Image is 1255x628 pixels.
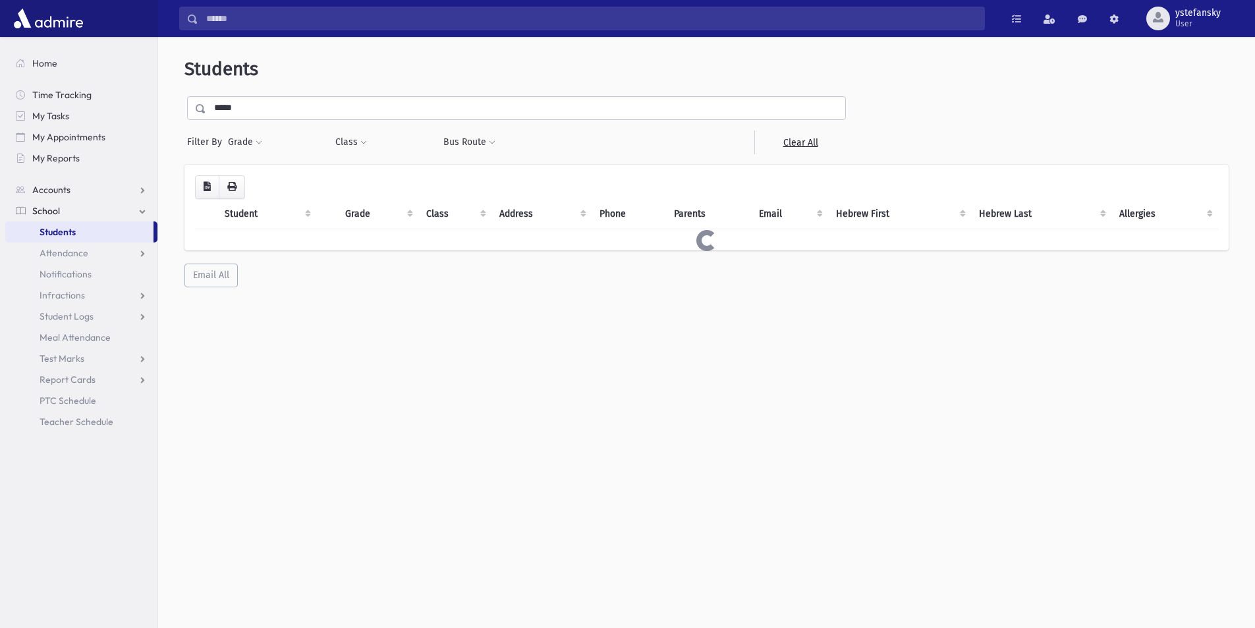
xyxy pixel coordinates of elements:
a: My Appointments [5,127,157,148]
span: School [32,205,60,217]
a: Home [5,53,157,74]
a: Infractions [5,285,157,306]
th: Hebrew Last [971,199,1112,229]
a: Students [5,221,153,243]
span: My Tasks [32,110,69,122]
th: Student [217,199,316,229]
a: School [5,200,157,221]
span: Students [184,58,258,80]
a: Accounts [5,179,157,200]
span: My Appointments [32,131,105,143]
a: Test Marks [5,348,157,369]
a: Student Logs [5,306,157,327]
button: CSV [195,175,219,199]
th: Phone [592,199,666,229]
span: Infractions [40,289,85,301]
span: Time Tracking [32,89,92,101]
button: Class [335,130,368,154]
a: Report Cards [5,369,157,390]
a: Notifications [5,264,157,285]
button: Print [219,175,245,199]
span: Accounts [32,184,70,196]
span: Student Logs [40,310,94,322]
a: PTC Schedule [5,390,157,411]
a: Attendance [5,243,157,264]
span: Attendance [40,247,88,259]
th: Parents [666,199,751,229]
button: Email All [184,264,238,287]
span: Students [40,226,76,238]
a: Teacher Schedule [5,411,157,432]
span: Report Cards [40,374,96,385]
th: Allergies [1111,199,1218,229]
span: Meal Attendance [40,331,111,343]
th: Address [491,199,592,229]
th: Hebrew First [828,199,970,229]
button: Bus Route [443,130,496,154]
a: Clear All [754,130,846,154]
a: My Tasks [5,105,157,127]
span: Home [32,57,57,69]
th: Class [418,199,492,229]
span: My Reports [32,152,80,164]
th: Grade [337,199,418,229]
span: PTC Schedule [40,395,96,407]
span: Teacher Schedule [40,416,113,428]
a: Meal Attendance [5,327,157,348]
th: Email [751,199,828,229]
span: User [1175,18,1221,29]
span: ystefansky [1175,8,1221,18]
span: Test Marks [40,353,84,364]
span: Notifications [40,268,92,280]
img: AdmirePro [11,5,86,32]
a: My Reports [5,148,157,169]
button: Grade [227,130,263,154]
input: Search [198,7,984,30]
span: Filter By [187,135,227,149]
a: Time Tracking [5,84,157,105]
